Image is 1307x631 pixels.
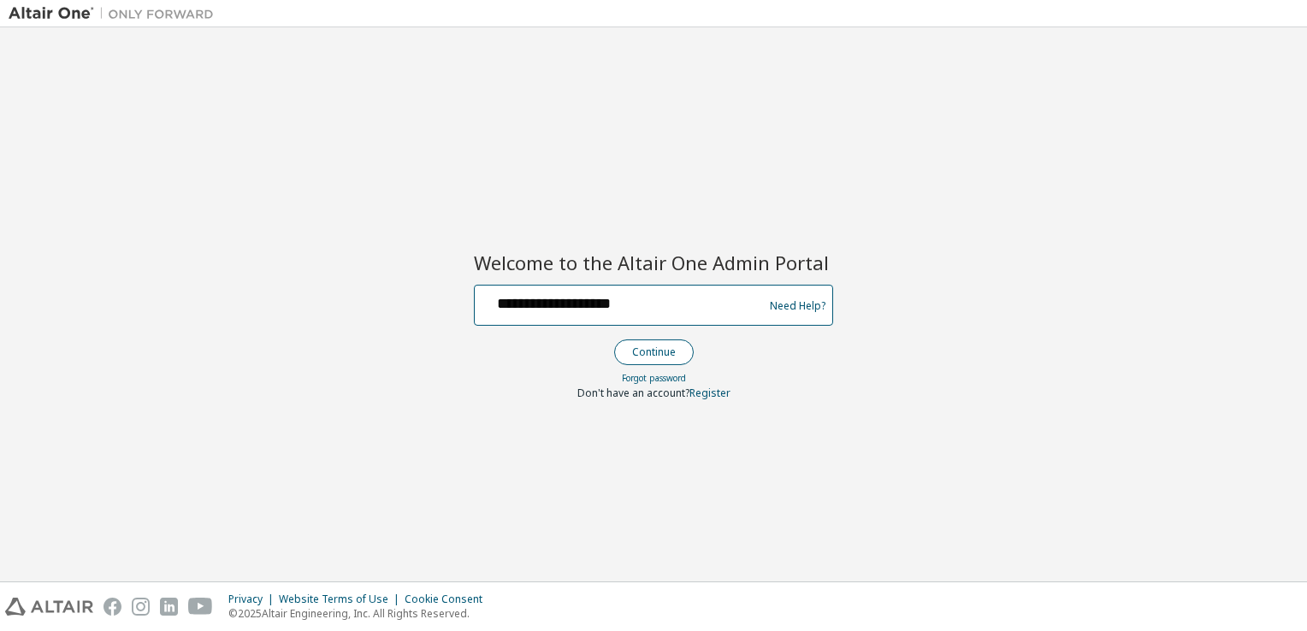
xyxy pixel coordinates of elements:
img: instagram.svg [132,598,150,616]
a: Forgot password [622,372,686,384]
button: Continue [614,339,694,365]
div: Privacy [228,593,279,606]
div: Website Terms of Use [279,593,405,606]
div: Cookie Consent [405,593,493,606]
img: facebook.svg [103,598,121,616]
a: Need Help? [770,305,825,306]
img: Altair One [9,5,222,22]
span: Don't have an account? [577,386,689,400]
img: linkedin.svg [160,598,178,616]
a: Register [689,386,730,400]
p: © 2025 Altair Engineering, Inc. All Rights Reserved. [228,606,493,621]
img: altair_logo.svg [5,598,93,616]
h2: Welcome to the Altair One Admin Portal [474,251,833,274]
img: youtube.svg [188,598,213,616]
